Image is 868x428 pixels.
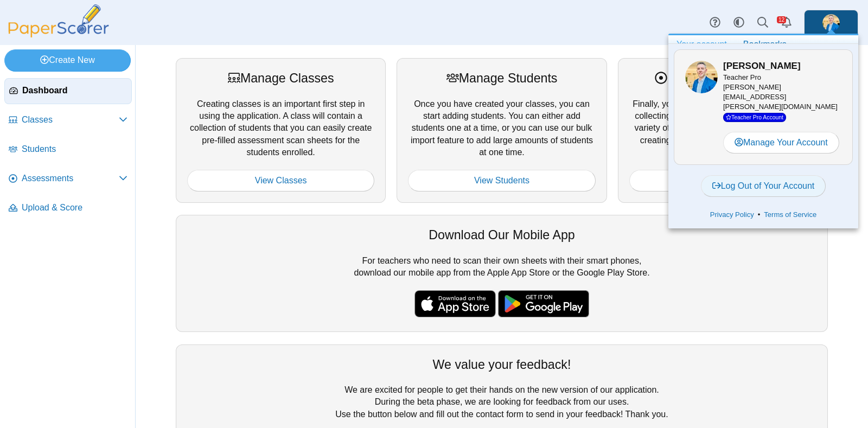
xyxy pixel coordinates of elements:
[408,170,595,191] a: View Students
[498,290,589,317] img: google-play-badge.png
[668,35,735,54] a: Your account
[187,226,816,244] div: Download Our Mobile App
[723,73,761,81] span: Teacher Pro
[22,114,119,126] span: Classes
[414,290,496,317] img: apple-store-badge.svg
[22,173,119,184] span: Assessments
[723,60,841,73] h3: [PERSON_NAME]
[176,58,386,203] div: Creating classes is an important first step in using the application. A class will contain a coll...
[4,4,113,37] img: PaperScorer
[706,209,758,220] a: Privacy Policy
[822,14,840,31] span: Travis McFarland
[4,195,132,221] a: Upload & Score
[22,202,127,214] span: Upload & Score
[685,61,718,93] img: ps.jrF02AmRZeRNgPWo
[187,356,816,373] div: We value your feedback!
[760,209,820,220] a: Terms of Service
[775,11,799,35] a: Alerts
[4,49,131,71] a: Create New
[685,61,718,93] span: Travis McFarland
[723,73,841,122] div: [PERSON_NAME][EMAIL_ADDRESS][PERSON_NAME][DOMAIN_NAME]
[629,69,816,87] div: Manage Assessments
[4,166,132,192] a: Assessments
[4,137,132,163] a: Students
[723,113,786,122] span: Teacher Pro Account
[822,14,840,31] img: ps.jrF02AmRZeRNgPWo
[4,78,132,104] a: Dashboard
[4,107,132,133] a: Classes
[176,215,828,332] div: For teachers who need to scan their own sheets with their smart phones, download our mobile app f...
[408,69,595,87] div: Manage Students
[723,132,839,154] a: Manage Your Account
[4,30,113,39] a: PaperScorer
[804,10,858,36] a: ps.jrF02AmRZeRNgPWo
[618,58,828,203] div: Finally, you will want to create assessments for collecting data from your students. We have a va...
[22,85,127,97] span: Dashboard
[397,58,607,203] div: Once you have created your classes, you can start adding students. You can either add students on...
[629,170,816,191] a: View Assessments
[735,35,795,54] a: Bookmarks
[674,207,853,223] div: •
[187,170,374,191] a: View Classes
[22,143,127,155] span: Students
[701,175,826,197] a: Log Out of Your Account
[187,69,374,87] div: Manage Classes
